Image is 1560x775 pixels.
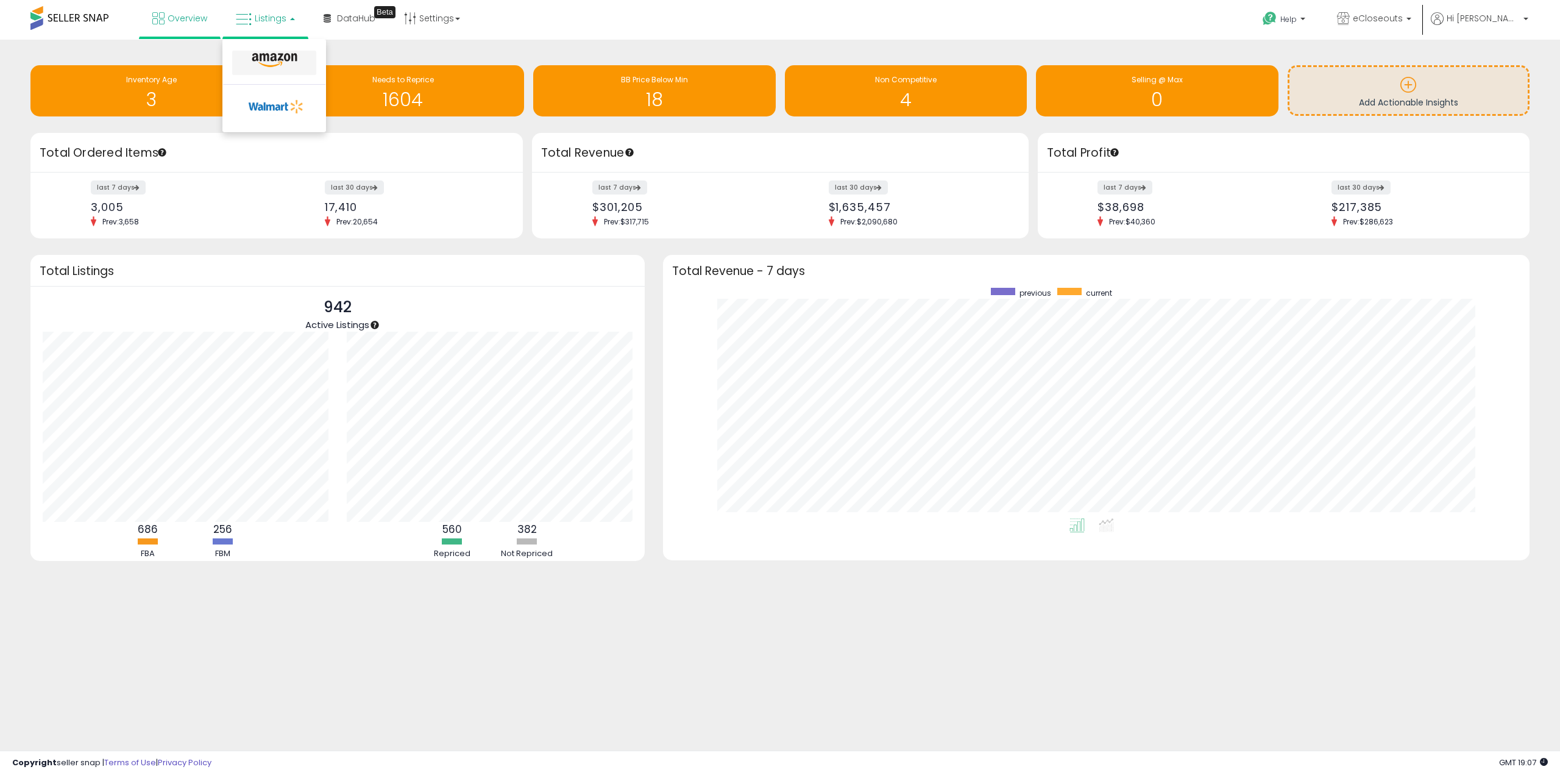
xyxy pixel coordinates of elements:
h1: 0 [1042,90,1272,110]
label: last 30 days [325,180,384,195]
div: Not Repriced [491,548,564,560]
h3: Total Revenue [541,145,1019,162]
a: Inventory Age 3 [30,65,273,116]
span: Selling @ Max [1132,74,1183,85]
a: Add Actionable Insights [1289,67,1528,114]
span: Prev: 3,658 [96,216,145,227]
b: 256 [213,522,232,537]
span: Help [1280,14,1297,24]
div: $301,205 [592,201,771,213]
span: Overview [168,12,207,24]
h3: Total Revenue - 7 days [672,266,1521,276]
span: Hi [PERSON_NAME] [1447,12,1520,24]
div: 17,410 [325,201,502,213]
span: current [1086,288,1112,298]
span: Inventory Age [126,74,177,85]
h1: 4 [791,90,1021,110]
label: last 30 days [829,180,888,195]
i: Get Help [1262,11,1277,26]
h1: 18 [539,90,770,110]
span: Needs to Reprice [372,74,434,85]
p: 942 [305,296,369,319]
div: Tooltip anchor [1109,147,1120,158]
h3: Total Listings [40,266,636,276]
h3: Total Profit [1047,145,1521,162]
label: last 7 days [91,180,146,195]
div: Tooltip anchor [624,147,635,158]
span: Prev: $2,090,680 [834,216,904,227]
div: $217,385 [1331,201,1508,213]
b: 560 [442,522,462,537]
span: Prev: 20,654 [330,216,384,227]
label: last 7 days [1097,180,1152,195]
div: FBM [186,548,260,560]
a: Help [1253,2,1317,40]
span: Prev: $286,623 [1337,216,1399,227]
span: BB Price Below Min [621,74,688,85]
span: DataHub [337,12,375,24]
div: Tooltip anchor [157,147,168,158]
h1: 1604 [288,90,519,110]
label: last 30 days [1331,180,1391,195]
label: last 7 days [592,180,647,195]
div: 3,005 [91,201,268,213]
div: $1,635,457 [829,201,1007,213]
b: 382 [517,522,537,537]
div: Tooltip anchor [374,6,395,18]
span: Non Competitive [875,74,937,85]
span: Prev: $40,360 [1103,216,1161,227]
h1: 3 [37,90,267,110]
span: Listings [255,12,286,24]
div: Repriced [416,548,489,560]
span: eCloseouts [1353,12,1403,24]
b: 686 [138,522,158,537]
span: Prev: $317,715 [598,216,655,227]
div: Tooltip anchor [369,320,380,330]
a: Non Competitive 4 [785,65,1027,116]
div: FBA [112,548,185,560]
div: $38,698 [1097,201,1274,213]
span: previous [1019,288,1051,298]
span: Active Listings [305,318,369,331]
h3: Total Ordered Items [40,145,514,162]
a: Hi [PERSON_NAME] [1431,12,1528,40]
a: BB Price Below Min 18 [533,65,776,116]
span: Add Actionable Insights [1359,96,1458,109]
a: Needs to Reprice 1604 [282,65,525,116]
a: Selling @ Max 0 [1036,65,1278,116]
